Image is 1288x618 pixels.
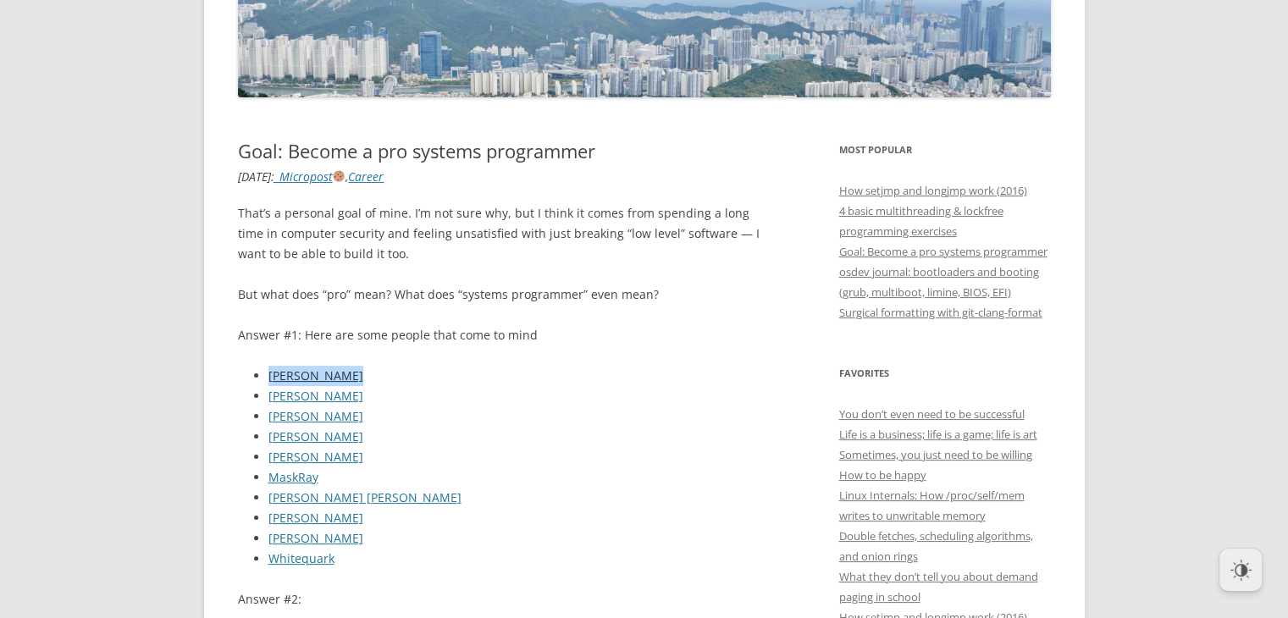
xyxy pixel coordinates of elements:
[268,550,334,566] a: Whitequark
[839,406,1025,422] a: You don’t even need to be successful
[238,140,767,162] h1: Goal: Become a pro systems programmer
[839,569,1038,604] a: What they don’t tell you about demand paging in school
[268,510,363,526] a: [PERSON_NAME]
[839,264,1039,300] a: osdev journal: bootloaders and booting (grub, multiboot, limine, BIOS, EFI)
[839,183,1027,198] a: How setjmp and longjmp work (2016)
[268,408,363,424] a: [PERSON_NAME]
[238,325,767,345] p: Answer #1: Here are some people that come to mind
[839,203,1003,239] a: 4 basic multithreading & lockfree programming exercises
[839,447,1032,462] a: Sometimes, you just need to be willing
[839,140,1051,160] h3: Most Popular
[839,363,1051,383] h3: Favorites
[268,469,318,485] a: MaskRay
[268,489,462,505] a: [PERSON_NAME] [PERSON_NAME]
[238,203,767,264] p: That’s a personal goal of mine. I’m not sure why, but I think it comes from spending a long time ...
[238,284,767,305] p: But what does “pro” mean? What does “systems programmer” even mean?
[238,168,384,185] i: : ,
[268,388,363,404] a: [PERSON_NAME]
[839,488,1025,523] a: Linux Internals: How /proc/self/mem writes to unwritable memory
[839,467,926,483] a: How to be happy
[839,528,1033,564] a: Double fetches, scheduling algorithms, and onion rings
[268,367,363,383] a: [PERSON_NAME]
[268,449,363,465] a: [PERSON_NAME]
[839,427,1037,442] a: Life is a business; life is a game; life is art
[238,168,271,185] time: [DATE]
[268,530,363,546] a: [PERSON_NAME]
[348,168,384,185] a: Career
[839,244,1048,259] a: Goal: Become a pro systems programmer
[839,305,1042,320] a: Surgical formatting with git-clang-format
[268,428,363,444] a: [PERSON_NAME]
[333,170,345,182] img: 🍪
[274,168,346,185] a: _Micropost
[238,589,767,610] p: Answer #2:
